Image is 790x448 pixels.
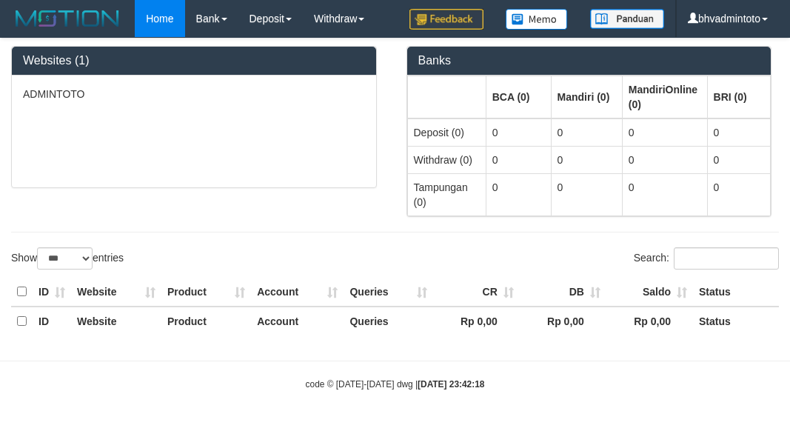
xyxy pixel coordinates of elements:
[418,54,760,67] h3: Banks
[606,307,693,335] th: Rp 0,00
[486,146,551,173] td: 0
[707,146,770,173] td: 0
[551,173,622,215] td: 0
[33,278,71,307] th: ID
[23,54,365,67] h3: Websites (1)
[71,278,161,307] th: Website
[622,173,707,215] td: 0
[622,146,707,173] td: 0
[707,173,770,215] td: 0
[551,118,622,147] td: 0
[590,9,664,29] img: panduan.png
[486,118,551,147] td: 0
[634,247,779,270] label: Search:
[433,307,520,335] th: Rp 0,00
[674,247,779,270] input: Search:
[486,76,551,118] th: Group: activate to sort column ascending
[407,173,486,215] td: Tampungan (0)
[71,307,161,335] th: Website
[520,278,606,307] th: DB
[418,379,484,390] strong: [DATE] 23:42:18
[707,118,770,147] td: 0
[251,307,344,335] th: Account
[409,9,483,30] img: Feedback.jpg
[693,278,779,307] th: Status
[693,307,779,335] th: Status
[551,76,622,118] th: Group: activate to sort column ascending
[11,247,124,270] label: Show entries
[37,247,93,270] select: Showentries
[707,76,770,118] th: Group: activate to sort column ascending
[486,173,551,215] td: 0
[11,7,124,30] img: MOTION_logo.png
[344,278,432,307] th: Queries
[622,118,707,147] td: 0
[606,278,693,307] th: Saldo
[506,9,568,30] img: Button%20Memo.svg
[344,307,432,335] th: Queries
[33,307,71,335] th: ID
[407,146,486,173] td: Withdraw (0)
[23,87,365,101] p: ADMINTOTO
[161,307,251,335] th: Product
[407,118,486,147] td: Deposit (0)
[520,307,606,335] th: Rp 0,00
[551,146,622,173] td: 0
[306,379,485,390] small: code © [DATE]-[DATE] dwg |
[251,278,344,307] th: Account
[161,278,251,307] th: Product
[622,76,707,118] th: Group: activate to sort column ascending
[433,278,520,307] th: CR
[407,76,486,118] th: Group: activate to sort column ascending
